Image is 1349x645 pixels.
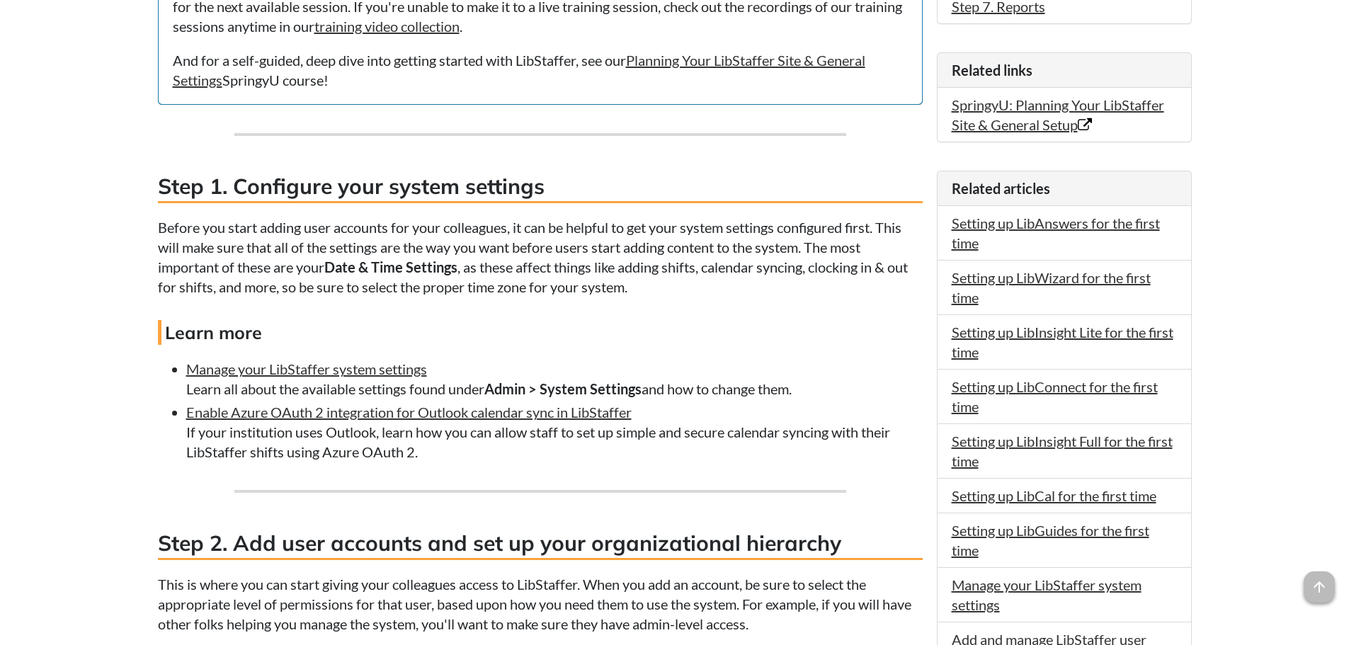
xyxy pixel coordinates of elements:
span: arrow_upward [1304,571,1335,603]
span: Related links [952,62,1032,79]
a: arrow_upward [1304,573,1335,590]
a: Manage your LibStaffer system settings [186,360,427,377]
a: Setting up LibWizard for the first time [952,269,1151,306]
a: SpringyU: Planning Your LibStaffer Site & General Setup [952,96,1164,133]
h3: Step 2. Add user accounts and set up your organizational hierarchy [158,528,923,560]
h3: Step 1. Configure your system settings [158,171,923,203]
a: Setting up LibConnect for the first time [952,378,1158,415]
strong: Admin > System Settings [484,380,642,397]
a: Setting up LibAnswers for the first time [952,215,1160,251]
li: If your institution uses Outlook, learn how you can allow staff to set up simple and secure calen... [186,402,923,462]
a: Setting up LibInsight Full for the first time [952,433,1173,469]
a: Setting up LibCal for the first time [952,487,1156,504]
a: Setting up LibInsight Lite for the first time [952,324,1173,360]
a: Manage your LibStaffer system settings [952,576,1142,613]
strong: Date & Time Settings [324,258,457,275]
a: Setting up LibGuides for the first time [952,522,1149,559]
p: This is where you can start giving your colleagues access to LibStaffer. When you add an account,... [158,574,923,634]
h4: Learn more [158,320,923,345]
li: Learn all about the available settings found under and how to change them. [186,359,923,399]
p: And for a self-guided, deep dive into getting started with LibStaffer, see our SpringyU course! [173,50,908,90]
span: Related articles [952,180,1050,197]
a: Enable Azure OAuth 2 integration for Outlook calendar sync in LibStaffer [186,404,632,421]
a: training video collection [314,18,460,35]
p: Before you start adding user accounts for your colleagues, it can be helpful to get your system s... [158,217,923,297]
